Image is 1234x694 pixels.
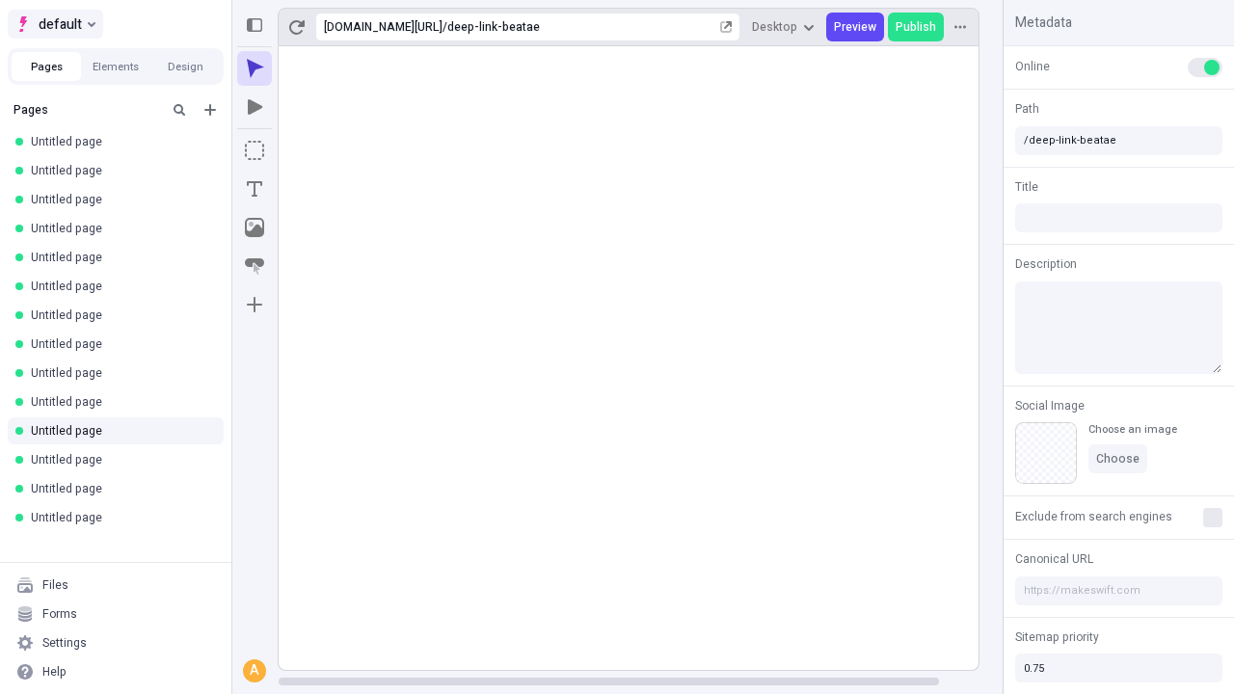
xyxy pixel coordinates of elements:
[1015,397,1085,414] span: Social Image
[31,134,208,149] div: Untitled page
[834,19,876,35] span: Preview
[324,19,443,35] div: [URL][DOMAIN_NAME]
[1015,100,1039,118] span: Path
[39,13,82,36] span: default
[237,210,272,245] button: Image
[237,172,272,206] button: Text
[12,52,81,81] button: Pages
[150,52,220,81] button: Design
[752,19,797,35] span: Desktop
[1088,422,1177,437] div: Choose an image
[31,192,208,207] div: Untitled page
[31,279,208,294] div: Untitled page
[744,13,822,41] button: Desktop
[31,452,208,467] div: Untitled page
[237,249,272,283] button: Button
[31,481,208,496] div: Untitled page
[42,664,67,680] div: Help
[81,52,150,81] button: Elements
[447,19,716,35] div: deep-link-beatae
[31,510,208,525] div: Untitled page
[1015,178,1038,196] span: Title
[1015,628,1099,646] span: Sitemap priority
[31,423,208,439] div: Untitled page
[237,133,272,168] button: Box
[31,221,208,236] div: Untitled page
[896,19,936,35] span: Publish
[31,163,208,178] div: Untitled page
[1015,508,1172,525] span: Exclude from search engines
[199,98,222,121] button: Add new
[245,661,264,681] div: A
[1088,444,1147,473] button: Choose
[888,13,944,41] button: Publish
[31,365,208,381] div: Untitled page
[42,606,77,622] div: Forms
[42,577,68,593] div: Files
[1015,255,1077,273] span: Description
[31,336,208,352] div: Untitled page
[31,250,208,265] div: Untitled page
[1096,451,1140,467] span: Choose
[31,307,208,323] div: Untitled page
[826,13,884,41] button: Preview
[443,19,447,35] div: /
[42,635,87,651] div: Settings
[8,10,103,39] button: Select site
[1015,550,1093,568] span: Canonical URL
[1015,58,1050,75] span: Online
[1015,576,1222,605] input: https://makeswift.com
[13,102,160,118] div: Pages
[31,394,208,410] div: Untitled page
